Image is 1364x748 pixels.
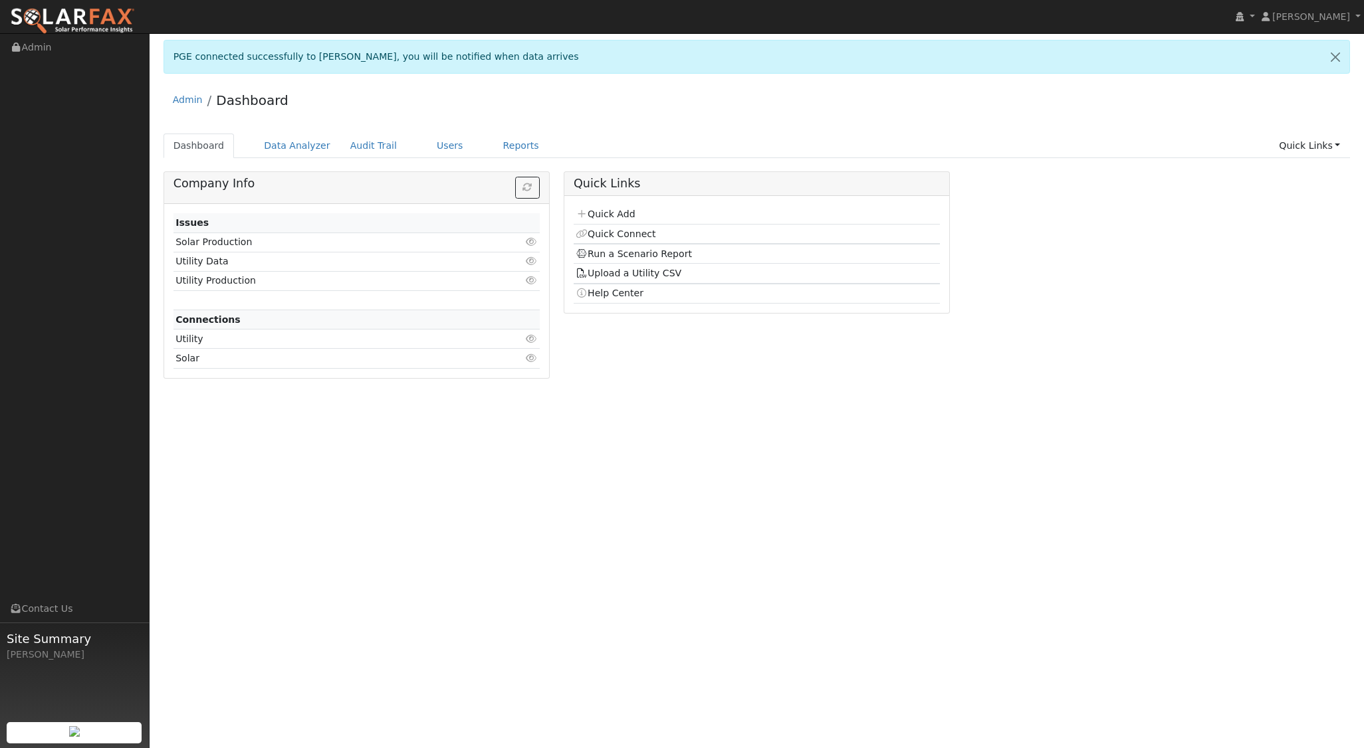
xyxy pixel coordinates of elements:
[173,271,481,290] td: Utility Production
[493,134,549,158] a: Reports
[173,349,481,368] td: Solar
[175,314,241,325] strong: Connections
[173,233,481,252] td: Solar Production
[7,648,142,662] div: [PERSON_NAME]
[164,134,235,158] a: Dashboard
[175,217,209,228] strong: Issues
[526,256,538,266] i: Click to view
[173,94,203,105] a: Admin
[526,276,538,285] i: Click to view
[1272,11,1350,22] span: [PERSON_NAME]
[576,288,643,298] a: Help Center
[427,134,473,158] a: Users
[173,329,481,349] td: Utility
[526,334,538,343] i: Click to view
[340,134,407,158] a: Audit Trail
[576,209,635,219] a: Quick Add
[1269,134,1350,158] a: Quick Links
[526,237,538,246] i: Click to view
[216,92,288,108] a: Dashboard
[576,229,655,239] a: Quick Connect
[1321,41,1349,73] a: Close
[574,177,940,191] h5: Quick Links
[69,726,80,737] img: retrieve
[576,248,692,259] a: Run a Scenario Report
[254,134,340,158] a: Data Analyzer
[173,252,481,271] td: Utility Data
[7,630,142,648] span: Site Summary
[173,177,540,191] h5: Company Info
[10,7,135,35] img: SolarFax
[164,40,1351,74] div: PGE connected successfully to [PERSON_NAME], you will be notified when data arrives
[526,353,538,363] i: Click to view
[576,268,681,278] a: Upload a Utility CSV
